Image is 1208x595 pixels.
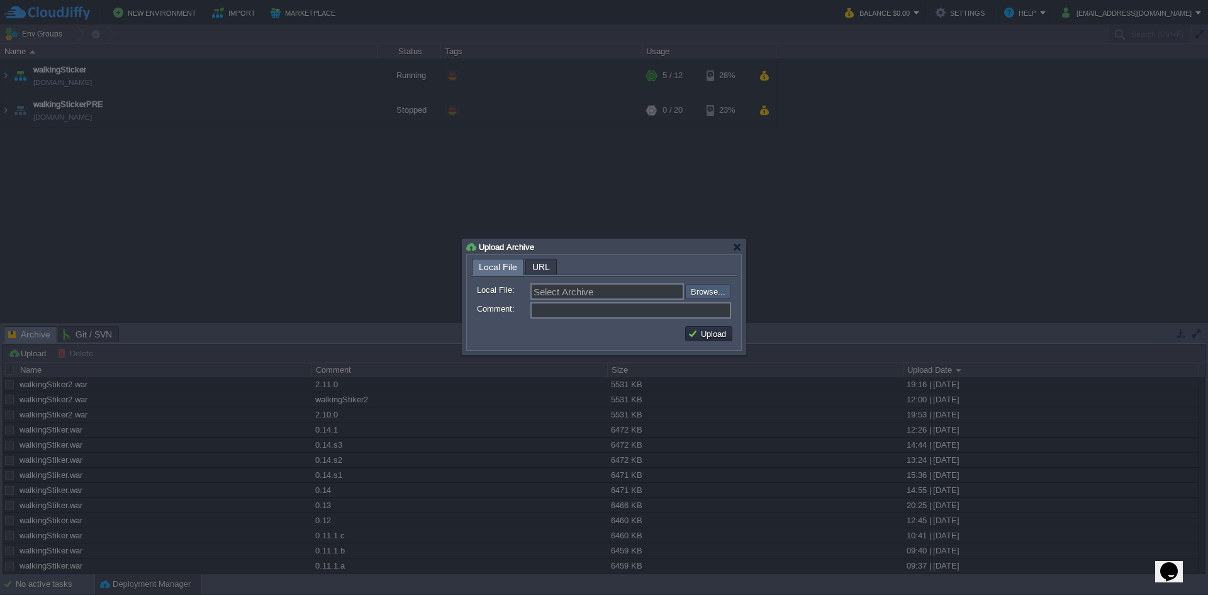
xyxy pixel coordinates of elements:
span: URL [532,259,550,275]
button: Upload [688,328,730,339]
label: Comment: [477,302,529,315]
span: Local File [479,259,517,275]
span: Upload Archive [479,242,534,252]
label: Local File: [477,283,529,297]
iframe: chat widget [1155,545,1195,582]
